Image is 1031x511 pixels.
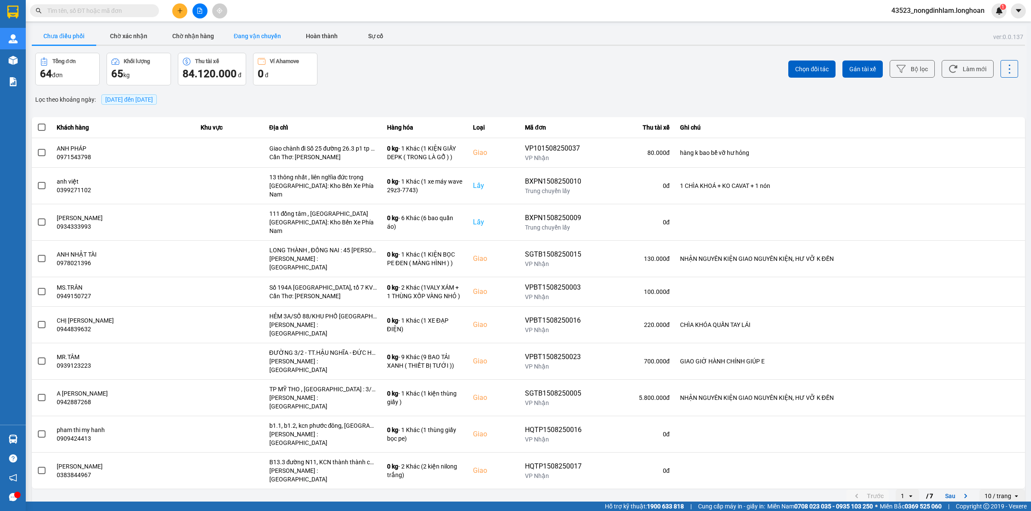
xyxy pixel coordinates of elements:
[1001,4,1004,10] span: 1
[387,178,398,185] span: 0 kg
[525,187,582,195] div: Trung chuyển lấy
[96,27,161,45] button: Chờ xác nhận
[387,215,398,221] span: 0 kg
[57,283,190,292] div: MS.TRÂN
[57,471,190,479] div: 0383844967
[195,117,264,138] th: Khu vực
[57,153,190,161] div: 0971543798
[269,144,377,153] div: Giao chành đi Số 25 đường 26.3 p1 tp cao lãnh đồng tháp
[842,60,883,78] button: Gán tài xế
[36,8,42,14] span: search
[225,27,290,45] button: Đang vận chuyển
[926,491,933,501] span: / 7
[1013,493,1020,499] svg: open
[647,503,684,510] strong: 1900 633 818
[183,68,237,80] span: 84.120.000
[473,466,515,476] div: Giao
[387,463,398,470] span: 0 kg
[473,217,515,227] div: Lấy
[197,8,203,14] span: file-add
[525,399,582,407] div: VP Nhận
[525,176,582,187] div: BXPN1508250010
[525,435,582,444] div: VP Nhận
[1000,4,1006,10] sup: 1
[985,492,1011,500] div: 10 / trang
[680,321,1020,329] div: CHÌA KHÓA QUẤN TAY LÁI
[473,254,515,264] div: Giao
[592,321,669,329] div: 220.000 đ
[253,53,317,85] button: Ví Ahamove0 đ
[172,3,187,18] button: plus
[525,249,582,260] div: SGTB1508250015
[387,214,463,231] div: - 6 Khác (6 bao quần áo)
[788,60,836,78] button: Chọn đối tác
[269,254,377,272] div: [PERSON_NAME] : [GEOGRAPHIC_DATA]
[592,254,669,263] div: 130.000 đ
[354,27,397,45] button: Sự cố
[1015,7,1022,15] span: caret-down
[885,5,991,16] span: 43523_nongdinhlam.longhoan
[525,154,582,162] div: VP Nhận
[468,117,520,138] th: Loại
[880,502,942,511] span: Miền Bắc
[387,426,463,443] div: - 1 Khác (1 thùng giấy bọc pe)
[387,462,463,479] div: - 2 Khác (2 kiện nilong trắng)
[387,390,398,397] span: 0 kg
[387,354,398,360] span: 0 kg
[890,60,935,78] button: Bộ lọc
[192,3,207,18] button: file-add
[983,503,989,509] span: copyright
[270,58,299,64] div: Ví Ahamove
[794,503,873,510] strong: 0708 023 035 - 0935 103 250
[269,321,377,338] div: [PERSON_NAME] : [GEOGRAPHIC_DATA]
[795,65,829,73] span: Chọn đối tác
[520,117,587,138] th: Mã đơn
[525,143,582,154] div: VP101508250037
[680,393,1020,402] div: NHẬN NGUYÊN KIỆN GIAO NGUYÊN KIỆN, HƯ VỠ K ĐỀN
[40,68,52,80] span: 64
[473,148,515,158] div: Giao
[907,493,914,499] svg: open
[9,493,17,501] span: message
[592,393,669,402] div: 5.800.000 đ
[57,292,190,300] div: 0949150727
[57,361,190,370] div: 0939123223
[9,56,18,65] img: warehouse-icon
[846,490,889,502] button: previous page. current page 1 / 7
[901,492,904,500] div: 1
[387,316,463,333] div: - 1 Khác (1 XE ĐẠP ĐIỆN)
[525,362,582,371] div: VP Nhận
[767,502,873,511] span: Miền Nam
[9,77,18,86] img: solution-icon
[57,250,190,259] div: ANH NHẬT TÀI
[35,95,96,104] span: Lọc theo khoảng ngày :
[525,388,582,399] div: SGTB1508250005
[57,259,190,267] div: 0978021396
[258,68,264,80] span: 0
[592,218,669,227] div: 0 đ
[387,250,463,267] div: - 1 Khác (1 KIỆN BỌC PE ĐEN ( MÀNG HÌNH ) )
[269,292,377,300] div: Cần Thơ: [PERSON_NAME]
[57,186,190,194] div: 0399271102
[269,385,377,393] div: TP MỸ THO , [GEOGRAPHIC_DATA] : 3/9 [PERSON_NAME] , [GEOGRAPHIC_DATA] THO [GEOGRAPHIC_DATA]
[387,353,463,370] div: - 9 Khác (9 BAO TẢI XANH ( THIẾT BỊ TƯỚI ))
[592,357,669,366] div: 700.000 đ
[525,213,582,223] div: BXPN1508250009
[849,65,876,73] span: Gán tài xế
[269,466,377,484] div: [PERSON_NAME] : [GEOGRAPHIC_DATA]
[101,94,157,105] span: [DATE] đến [DATE]
[52,58,76,64] div: Tổng đơn
[940,490,976,502] button: next page. current page 1 / 7
[387,389,463,406] div: - 1 Khác (1 kiện thùng giấy )
[473,393,515,403] div: Giao
[995,7,1003,15] img: icon-new-feature
[1012,492,1013,500] input: Selected 10 / trang.
[387,145,398,152] span: 0 kg
[525,461,582,472] div: HQTP1508250017
[161,27,225,45] button: Chờ nhận hàng
[592,122,669,133] div: Thu tài xế
[387,284,398,291] span: 0 kg
[387,251,398,258] span: 0 kg
[57,316,190,325] div: CHỊ [PERSON_NAME]
[57,177,190,186] div: anh việt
